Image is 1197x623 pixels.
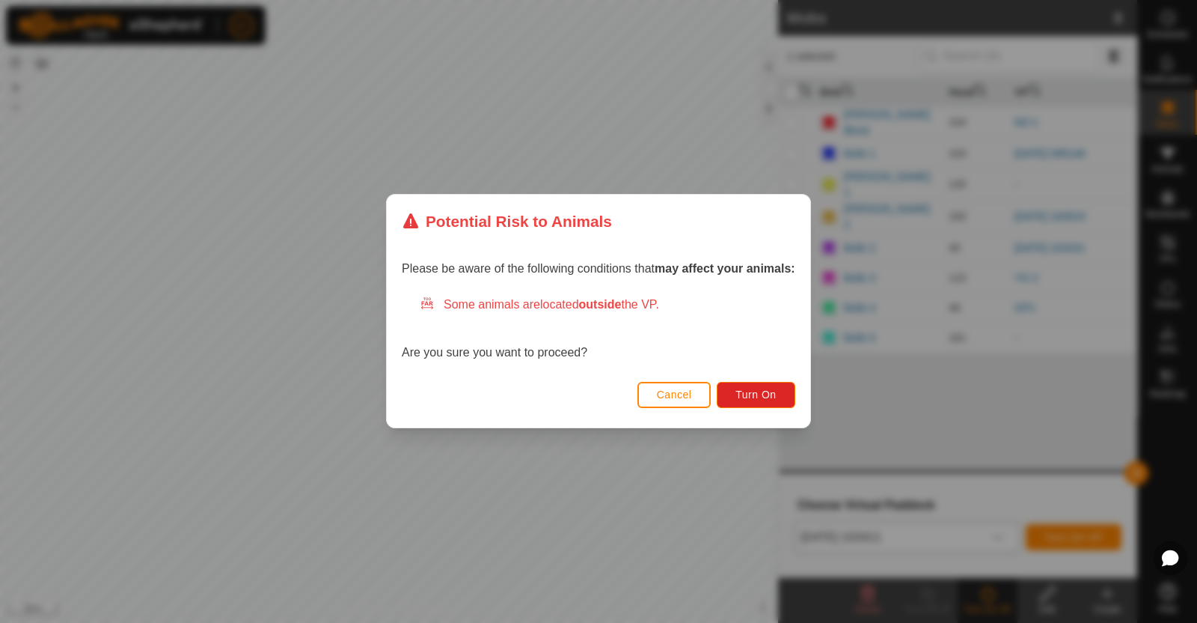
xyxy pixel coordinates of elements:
strong: outside [579,299,622,311]
span: Please be aware of the following conditions that [402,263,795,276]
button: Cancel [637,382,711,408]
span: Turn On [736,389,777,401]
span: Cancel [657,389,692,401]
span: located the VP. [540,299,659,311]
button: Turn On [717,382,795,408]
div: Are you sure you want to proceed? [402,297,795,362]
div: Some animals are [420,297,795,314]
strong: may affect your animals: [655,263,795,276]
div: Potential Risk to Animals [402,210,612,233]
